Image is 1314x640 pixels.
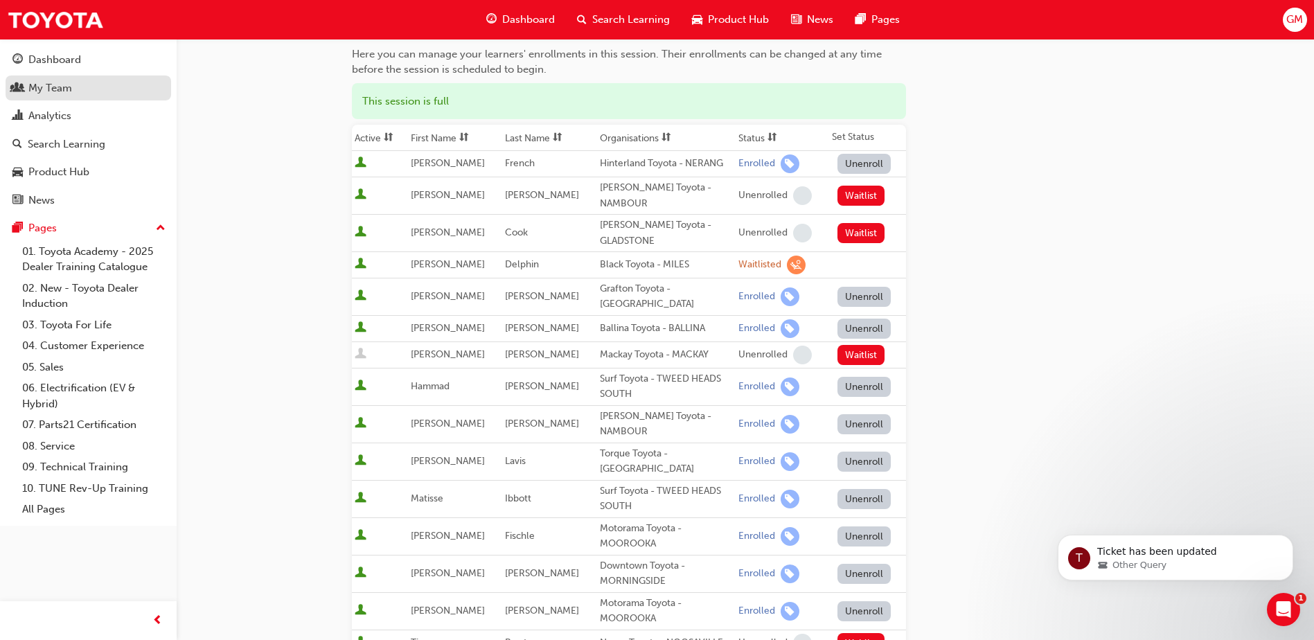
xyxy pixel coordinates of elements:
[505,567,579,579] span: [PERSON_NAME]
[600,371,733,402] div: Surf Toyota - TWEED HEADS SOUTH
[17,499,171,520] a: All Pages
[738,567,775,580] div: Enrolled
[17,377,171,414] a: 06. Electrification (EV & Hybrid)
[411,455,485,467] span: [PERSON_NAME]
[781,452,799,471] span: learningRecordVerb_ENROLL-icon
[17,478,171,499] a: 10. TUNE Rev-Up Training
[17,436,171,457] a: 08. Service
[1283,8,1307,32] button: GM
[355,567,366,580] span: User is active
[505,605,579,616] span: [PERSON_NAME]
[738,157,775,170] div: Enrolled
[600,217,733,249] div: [PERSON_NAME] Toyota - GLADSTONE
[355,290,366,303] span: User is active
[475,6,566,34] a: guage-iconDashboard
[411,418,485,429] span: [PERSON_NAME]
[6,215,171,241] button: Pages
[793,346,812,364] span: learningRecordVerb_NONE-icon
[411,530,485,542] span: [PERSON_NAME]
[505,258,539,270] span: Delphin
[156,220,166,238] span: up-icon
[600,180,733,211] div: [PERSON_NAME] Toyota - NAMBOUR
[411,290,485,302] span: [PERSON_NAME]
[738,418,775,431] div: Enrolled
[17,456,171,478] a: 09. Technical Training
[355,258,366,272] span: User is active
[781,154,799,173] span: learningRecordVerb_ENROLL-icon
[738,348,788,362] div: Unenrolled
[355,604,366,618] span: User is active
[152,612,163,630] span: prev-icon
[793,186,812,205] span: learningRecordVerb_NONE-icon
[781,602,799,621] span: learningRecordVerb_ENROLL-icon
[837,452,891,472] button: Unenroll
[352,83,906,120] div: This session is full
[662,132,671,144] span: sorting-icon
[411,322,485,334] span: [PERSON_NAME]
[738,226,788,240] div: Unenrolled
[7,4,104,35] img: Trak
[855,11,866,28] span: pages-icon
[28,52,81,68] div: Dashboard
[566,6,681,34] a: search-iconSearch Learning
[505,455,526,467] span: Lavis
[781,565,799,583] span: learningRecordVerb_ENROLL-icon
[600,558,733,589] div: Downtown Toyota - MORNINGSIDE
[738,322,775,335] div: Enrolled
[411,567,485,579] span: [PERSON_NAME]
[597,125,736,151] th: Toggle SortBy
[411,380,450,392] span: Hammad
[738,492,775,506] div: Enrolled
[505,157,535,169] span: French
[6,132,171,157] a: Search Learning
[600,409,733,440] div: [PERSON_NAME] Toyota - NAMBOUR
[829,125,906,151] th: Set Status
[837,223,885,243] button: Waitlist
[355,321,366,335] span: User is active
[355,529,366,543] span: User is active
[17,335,171,357] a: 04. Customer Experience
[12,222,23,235] span: pages-icon
[355,380,366,393] span: User is active
[12,166,23,179] span: car-icon
[871,12,900,28] span: Pages
[505,418,579,429] span: [PERSON_NAME]
[577,11,587,28] span: search-icon
[837,154,891,174] button: Unenroll
[505,290,579,302] span: [PERSON_NAME]
[844,6,911,34] a: pages-iconPages
[736,125,829,151] th: Toggle SortBy
[28,193,55,208] div: News
[505,492,531,504] span: Ibbott
[411,605,485,616] span: [PERSON_NAME]
[17,357,171,378] a: 05. Sales
[793,224,812,242] span: learningRecordVerb_NONE-icon
[486,11,497,28] span: guage-icon
[787,256,806,274] span: learningRecordVerb_WAITLIST-icon
[781,377,799,396] span: learningRecordVerb_ENROLL-icon
[6,75,171,101] a: My Team
[505,322,579,334] span: [PERSON_NAME]
[6,103,171,129] a: Analytics
[837,186,885,206] button: Waitlist
[28,108,71,124] div: Analytics
[411,226,485,238] span: [PERSON_NAME]
[600,483,733,515] div: Surf Toyota - TWEED HEADS SOUTH
[592,12,670,28] span: Search Learning
[1295,593,1306,604] span: 1
[738,189,788,202] div: Unenrolled
[411,157,485,169] span: [PERSON_NAME]
[1267,593,1300,626] iframe: Intercom live chat
[837,489,891,509] button: Unenroll
[505,189,579,201] span: [PERSON_NAME]
[355,492,366,506] span: User is active
[781,319,799,338] span: learningRecordVerb_ENROLL-icon
[708,12,769,28] span: Product Hub
[837,345,885,365] button: Waitlist
[12,82,23,95] span: people-icon
[411,258,485,270] span: [PERSON_NAME]
[6,188,171,213] a: News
